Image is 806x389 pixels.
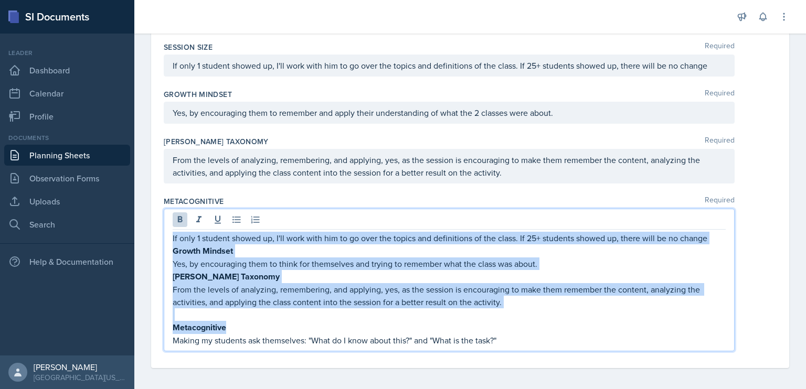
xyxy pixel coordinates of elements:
p: Yes, by encouraging them to remember and apply their understanding of what the 2 classes were about. [173,106,726,119]
div: Documents [4,133,130,143]
p: From the levels of analyzing, remembering, and applying, yes, as the session is encouraging to ma... [173,154,726,179]
p: Yes, by encouraging them to think for themselves and trying to remember what the class was about. [173,257,726,270]
strong: Metacognitive [173,321,226,333]
a: Uploads [4,191,130,212]
a: Dashboard [4,60,130,81]
span: Required [705,196,735,207]
div: [GEOGRAPHIC_DATA][US_STATE] [34,372,126,383]
p: If only 1 student showed up, I'll work with him to go over the topics and definitions of the clas... [173,59,726,72]
label: Growth Mindset [164,89,232,100]
a: Planning Sheets [4,145,130,166]
div: Leader [4,48,130,58]
strong: [PERSON_NAME] Taxonomy [173,271,280,283]
span: Required [705,42,735,52]
label: Session Size [164,42,213,52]
a: Search [4,214,130,235]
p: If only 1 student showed up, I'll work with him to go over the topics and definitions of the clas... [173,232,726,244]
label: [PERSON_NAME] Taxonomy [164,136,269,147]
strong: Growth Mindset [173,245,233,257]
a: Observation Forms [4,168,130,189]
label: Metacognitive [164,196,224,207]
span: Required [705,136,735,147]
a: Calendar [4,83,130,104]
span: Required [705,89,735,100]
div: [PERSON_NAME] [34,362,126,372]
div: Help & Documentation [4,251,130,272]
p: From the levels of analyzing, remembering, and applying, yes, as the session is encouraging to ma... [173,283,726,308]
p: Making my students ask themselves: "What do I know about this?" and "What is the task?" [173,334,726,347]
a: Profile [4,106,130,127]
